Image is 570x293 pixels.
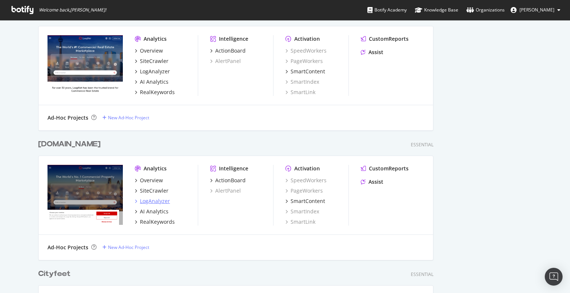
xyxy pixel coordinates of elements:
span: Phil Mastroianni [520,7,554,13]
a: SmartLink [285,89,315,96]
a: New Ad-Hoc Project [102,244,149,250]
div: Open Intercom Messenger [545,268,563,286]
a: SmartContent [285,68,325,75]
div: SmartContent [291,68,325,75]
div: Ad-Hoc Projects [47,114,88,121]
a: Assist [361,178,383,186]
div: ActionBoard [215,177,246,184]
div: Analytics [144,35,167,43]
div: New Ad-Hoc Project [108,244,149,250]
div: Analytics [144,165,167,172]
img: Loopnet.co.uk [47,165,123,225]
img: Loopnet.ca [47,35,123,95]
a: ActionBoard [210,47,246,54]
div: Overview [140,47,163,54]
a: [DOMAIN_NAME] [38,139,104,150]
a: Assist [361,49,383,56]
div: Activation [294,35,320,43]
a: SmartIndex [285,78,319,86]
div: Essential [411,271,433,277]
div: Assist [368,178,383,186]
div: CustomReports [369,35,409,43]
div: SiteCrawler [140,57,168,65]
a: SiteCrawler [135,57,168,65]
div: LogAnalyzer [140,68,170,75]
div: Intelligence [219,165,248,172]
a: ActionBoard [210,177,246,184]
div: Botify Academy [367,6,407,14]
div: RealKeywords [140,218,175,226]
a: AI Analytics [135,78,168,86]
div: Assist [368,49,383,56]
div: CustomReports [369,165,409,172]
a: AlertPanel [210,57,241,65]
a: RealKeywords [135,89,175,96]
div: Organizations [466,6,505,14]
a: LogAnalyzer [135,197,170,205]
a: New Ad-Hoc Project [102,114,149,121]
a: Cityfeet [38,269,73,279]
a: Overview [135,47,163,54]
div: AI Analytics [140,208,168,215]
a: SmartIndex [285,208,319,215]
a: SmartLink [285,218,315,226]
div: RealKeywords [140,89,175,96]
div: [DOMAIN_NAME] [38,139,101,150]
div: Cityfeet [38,269,71,279]
div: SmartContent [291,197,325,205]
div: Essential [411,141,433,148]
a: AI Analytics [135,208,168,215]
a: CustomReports [361,35,409,43]
a: Overview [135,177,163,184]
div: ActionBoard [215,47,246,54]
a: RealKeywords [135,218,175,226]
div: Overview [140,177,163,184]
div: AI Analytics [140,78,168,86]
a: SpeedWorkers [285,177,327,184]
a: LogAnalyzer [135,68,170,75]
div: LogAnalyzer [140,197,170,205]
a: SpeedWorkers [285,47,327,54]
a: CustomReports [361,165,409,172]
div: Ad-Hoc Projects [47,244,88,251]
a: PageWorkers [285,57,323,65]
a: SiteCrawler [135,187,168,194]
div: SiteCrawler [140,187,168,194]
a: PageWorkers [285,187,323,194]
div: Knowledge Base [415,6,458,14]
div: Activation [294,165,320,172]
a: SmartContent [285,197,325,205]
span: Welcome back, [PERSON_NAME] ! [39,7,106,13]
a: AlertPanel [210,187,241,194]
div: New Ad-Hoc Project [108,114,149,121]
div: Intelligence [219,35,248,43]
button: [PERSON_NAME] [505,4,566,16]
